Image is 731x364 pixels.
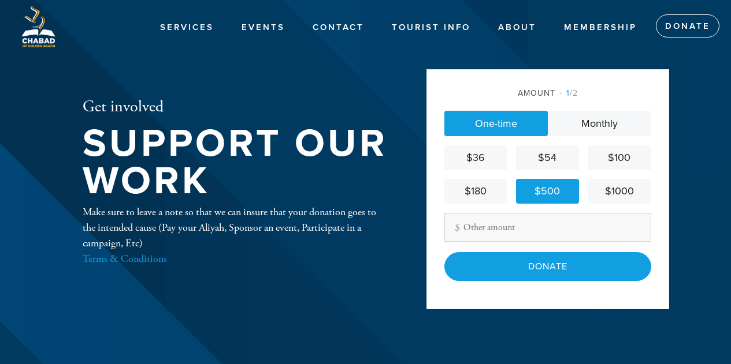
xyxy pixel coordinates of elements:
a: One-time [444,111,548,136]
a: Services [151,17,222,39]
div: $180 [449,183,503,199]
a: Terms & Conditions [83,252,167,265]
a: $100 [588,145,651,170]
span: 1 [566,88,570,98]
a: Events [233,17,294,39]
input: Donate [444,252,651,281]
a: $36 [444,145,507,170]
div: $100 [592,150,646,166]
div: $54 [521,150,574,166]
a: Membership [555,17,645,39]
span: /2 [559,88,578,98]
input: Other amount [444,213,651,242]
h2: Get involved [83,97,389,117]
a: $500 [516,179,579,204]
a: Donate [656,14,719,37]
a: Tourist Info [383,17,479,39]
h1: Support our work [83,125,389,200]
img: Logo%20GB1.png [17,6,59,47]
a: About [489,17,545,39]
a: Contact [304,17,373,39]
div: $36 [449,150,503,166]
div: Amount [444,87,651,99]
a: $180 [444,179,507,204]
div: Make sure to leave a note so that we can insure that your donation goes to the intended cause (Pa... [83,204,389,267]
div: $1000 [592,183,646,199]
a: $1000 [588,179,651,204]
div: $500 [521,183,574,199]
a: Monthly [548,111,651,136]
a: $54 [516,145,579,170]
